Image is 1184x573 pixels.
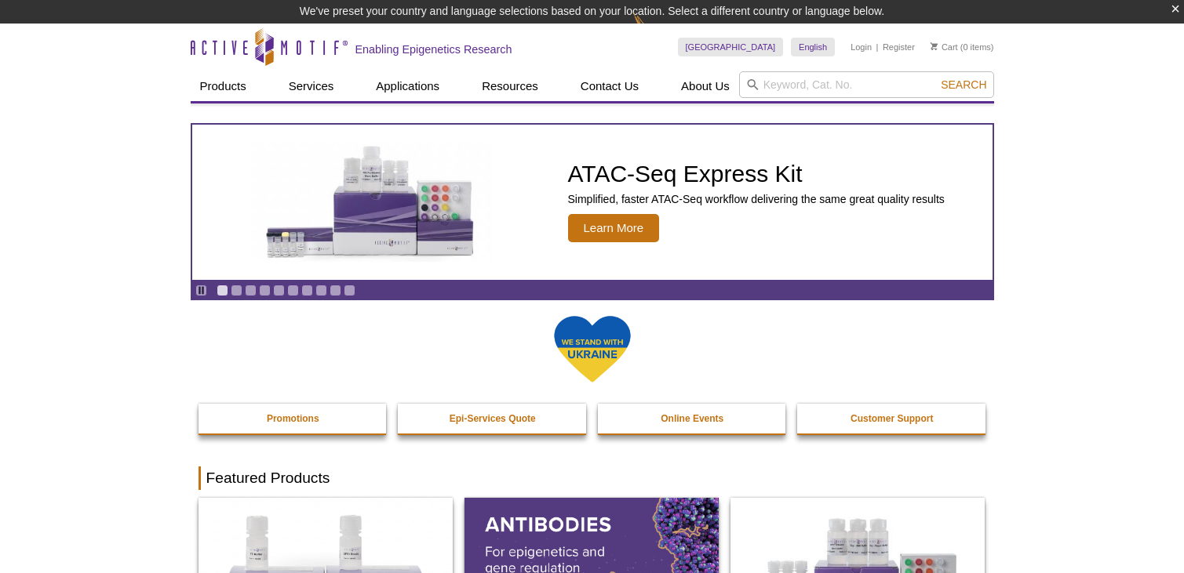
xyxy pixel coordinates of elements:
a: Online Events [598,404,788,433]
li: (0 items) [931,38,994,56]
strong: Epi-Services Quote [450,413,536,424]
a: English [791,38,835,56]
h2: ATAC-Seq Express Kit [568,162,945,186]
a: Go to slide 7 [301,285,313,296]
a: Go to slide 3 [245,285,257,296]
a: Go to slide 6 [287,285,299,296]
a: ATAC-Seq Express Kit ATAC-Seq Express Kit Simplified, faster ATAC-Seq workflow delivering the sam... [192,125,993,280]
a: Epi-Services Quote [398,404,588,433]
h2: Featured Products [199,466,986,490]
h2: Enabling Epigenetics Research [355,42,512,56]
a: Go to slide 2 [231,285,242,296]
a: Cart [931,42,958,53]
a: Go to slide 8 [315,285,327,296]
span: Search [941,78,986,91]
a: Promotions [199,404,388,433]
span: Learn More [568,214,660,242]
a: Go to slide 1 [217,285,228,296]
a: Applications [366,71,449,101]
img: We Stand With Ukraine [553,314,632,384]
p: Simplified, faster ATAC-Seq workflow delivering the same great quality results [568,192,945,206]
a: About Us [672,71,739,101]
a: Go to slide 10 [344,285,355,296]
li: | [876,38,879,56]
article: ATAC-Seq Express Kit [192,125,993,280]
img: ATAC-Seq Express Kit [242,143,501,262]
a: Toggle autoplay [195,285,207,296]
strong: Customer Support [851,413,933,424]
button: Search [936,78,991,92]
a: [GEOGRAPHIC_DATA] [678,38,784,56]
strong: Promotions [267,413,319,424]
a: Products [191,71,256,101]
input: Keyword, Cat. No. [739,71,994,98]
a: Resources [472,71,548,101]
a: Customer Support [797,404,987,433]
a: Register [883,42,915,53]
a: Go to slide 5 [273,285,285,296]
a: Go to slide 9 [330,285,341,296]
img: Your Cart [931,42,938,50]
a: Go to slide 4 [259,285,271,296]
img: Change Here [633,12,675,49]
strong: Online Events [661,413,723,424]
a: Services [279,71,344,101]
a: Login [851,42,872,53]
a: Contact Us [571,71,648,101]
